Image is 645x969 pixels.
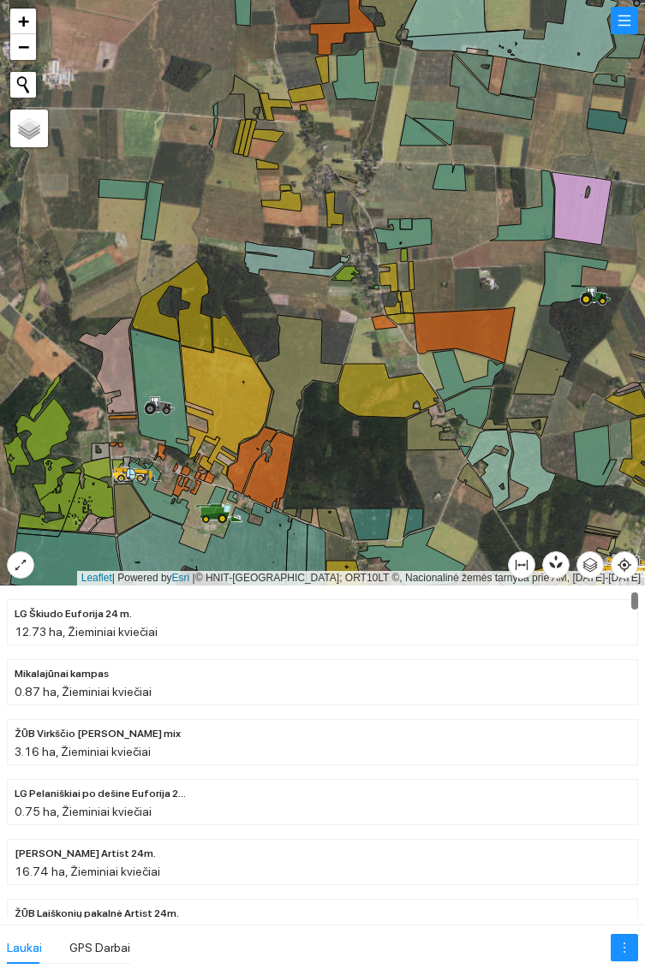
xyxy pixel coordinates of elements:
[172,572,190,584] a: Esri
[612,558,637,572] span: aim
[15,906,179,922] span: ŽŪB Laiškonių pakalnė Artist 24m.
[15,666,109,682] span: Mikalajūnai kampas
[7,551,34,579] button: expand-alt
[15,685,152,699] span: 0.87 ha, Žieminiai kviečiai
[193,572,195,584] span: |
[15,805,152,818] span: 0.75 ha, Žieminiai kviečiai
[8,558,33,572] span: expand-alt
[611,934,638,961] button: more
[10,110,48,147] a: Layers
[10,9,36,34] a: Zoom in
[10,34,36,60] a: Zoom out
[15,786,186,802] span: LG Pelaniškiai po dešine Euforija 24m.
[509,558,535,572] span: column-width
[15,846,156,862] span: ŽŪB Kriščiūno Artist 24m.
[508,551,535,579] button: column-width
[81,572,112,584] a: Leaflet
[69,938,130,957] div: GPS Darbai
[77,571,645,586] div: | Powered by © HNIT-[GEOGRAPHIC_DATA]; ORT10LT ©, Nacionalinė žemės tarnyba prie AM, [DATE]-[DATE]
[612,941,637,954] span: more
[611,7,638,34] button: menu
[15,865,160,878] span: 16.74 ha, Žieminiai kviečiai
[15,726,181,742] span: ŽŪB Virkščio Veselkiškiai mix
[10,72,36,98] button: Initiate a new search
[18,36,29,57] span: −
[15,745,151,758] span: 3.16 ha, Žieminiai kviečiai
[15,606,132,622] span: LG Škiudo Euforija 24 m.
[18,10,29,32] span: +
[7,938,42,957] div: Laukai
[15,625,158,639] span: 12.73 ha, Žieminiai kviečiai
[611,551,638,579] button: aim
